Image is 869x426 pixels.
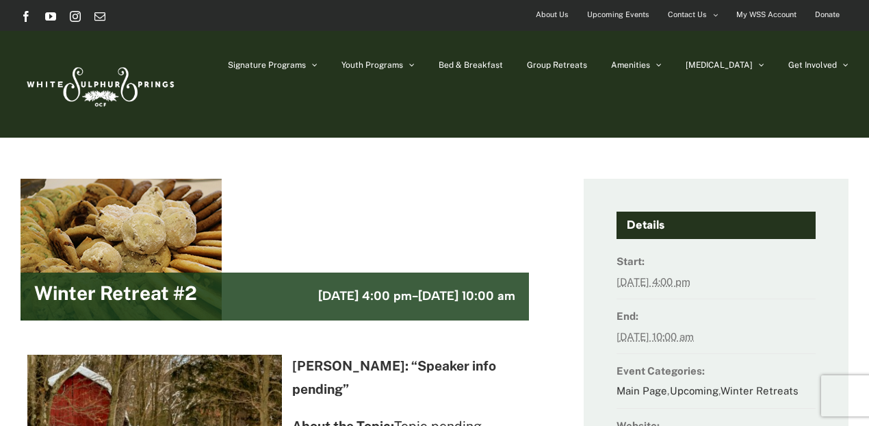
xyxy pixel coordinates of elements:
h2: Winter Retreat #2 [34,283,197,310]
a: Winter Retreats [721,385,799,397]
span: Group Retreats [527,61,587,69]
span: Donate [815,5,840,25]
a: Upcoming [670,385,718,397]
a: Signature Programs [228,31,317,99]
dt: End: [617,306,815,326]
a: [MEDICAL_DATA] [686,31,764,99]
span: My WSS Account [736,5,796,25]
span: Amenities [611,61,650,69]
a: Bed & Breakfast [439,31,503,99]
span: Contact Us [668,5,707,25]
abbr: 2025-12-27 [617,276,690,288]
a: Get Involved [788,31,848,99]
span: Youth Programs [341,61,403,69]
a: YouTube [45,11,56,22]
span: Bed & Breakfast [439,61,503,69]
span: Get Involved [788,61,837,69]
span: [MEDICAL_DATA] [686,61,753,69]
a: Main Page [617,385,667,397]
h3: - [318,287,515,305]
abbr: 2025-12-30 [617,331,694,342]
span: [DATE] 4:00 pm [318,288,412,303]
h4: Details [617,212,815,239]
span: Upcoming Events [587,5,649,25]
dd: , , [617,381,815,408]
span: Signature Programs [228,61,306,69]
a: Group Retreats [527,31,587,99]
a: Amenities [611,31,662,99]
a: Email [94,11,105,22]
span: About Us [536,5,569,25]
img: White Sulphur Springs Logo [21,52,178,116]
dt: Event Categories: [617,361,815,381]
span: [DATE] 10:00 am [418,288,515,303]
a: Instagram [70,11,81,22]
nav: Main Menu [228,31,848,99]
a: Youth Programs [341,31,415,99]
dt: Start: [617,251,815,271]
a: Facebook [21,11,31,22]
strong: [PERSON_NAME]: “Speaker info pending” [292,358,496,397]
